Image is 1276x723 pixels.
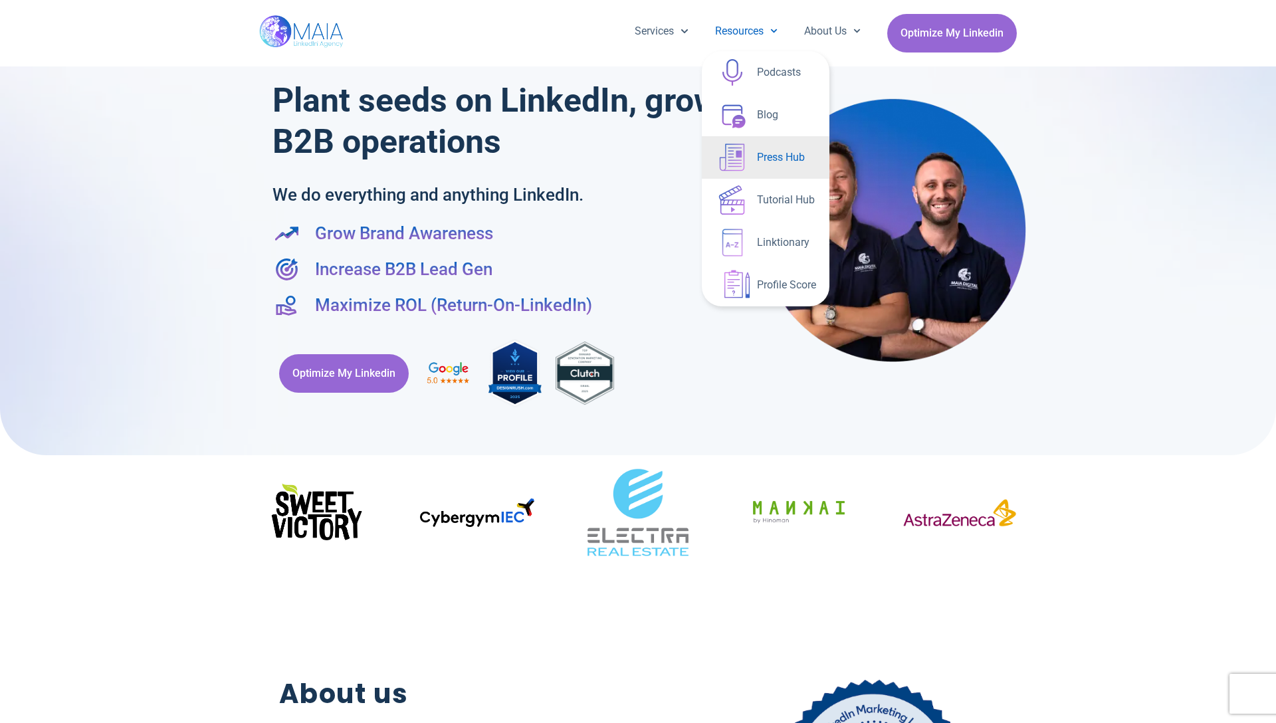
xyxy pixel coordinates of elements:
[742,455,856,569] img: 7 (1)
[702,264,829,306] a: Profile Score
[581,455,695,574] div: 17 / 19
[259,455,1017,574] div: Image Carousel
[420,498,534,532] div: 16 / 19
[259,472,373,553] img: $OwNX5LDC34w6wqMnsaxDKaRVNkuSzWXvGhDW5fUi8uqd8sg6cxLca9
[702,51,829,306] ul: Resources
[621,14,701,49] a: Services
[272,182,712,207] h2: We do everything and anything LinkedIn.
[312,221,493,246] span: Grow Brand Awareness
[312,292,592,318] span: Maximize ROL (Return-On-LinkedIn)
[760,98,1026,362] img: Maia Digital- Shay & Eli
[292,361,395,386] span: Optimize My Linkedin
[279,354,409,393] a: Optimize My Linkedin
[259,472,373,558] div: 15 / 19
[488,338,542,409] img: MAIA Digital's rating on DesignRush, the industry-leading B2B Marketplace connecting brands with ...
[312,257,492,282] span: Increase B2B Lead Gen
[702,94,829,136] a: Blog
[272,80,798,162] h1: Plant seeds on LinkedIn, grow your B2B operations
[903,498,1017,532] div: 19 / 19
[887,14,1017,52] a: Optimize My Linkedin
[581,455,695,569] img: „…˜ƒ„ (1) (1)
[702,221,829,264] a: Linktionary
[742,455,856,574] div: 18 / 19
[791,14,874,49] a: About Us
[903,498,1017,528] img: Astrazenca
[621,14,874,49] nav: Menu
[702,136,829,179] a: Press Hub
[279,674,653,714] h2: About us
[702,14,791,49] a: Resources
[702,179,829,221] a: Tutorial Hub
[901,21,1004,46] span: Optimize My Linkedin
[702,51,829,94] a: Podcasts
[420,498,534,527] img: Dark-modeoff-Gradienton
